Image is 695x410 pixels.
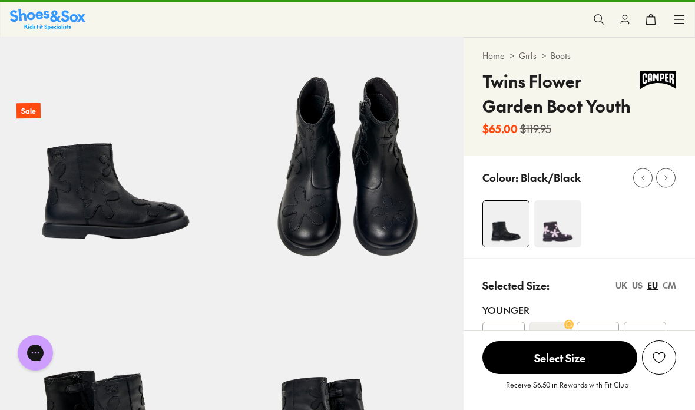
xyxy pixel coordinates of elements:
img: SNS_Logo_Responsive.svg [10,9,85,29]
img: 5-532150_1 [231,37,463,269]
img: 4-532149_1 [483,201,529,247]
a: Boots [551,49,571,62]
a: Home [482,49,505,62]
p: Black/Black [521,170,581,186]
b: $65.00 [482,121,518,137]
a: Girls [519,49,537,62]
span: Select Size [482,341,637,374]
span: 28 [498,329,508,343]
h4: Twins Flower Garden Boot Youth [482,69,641,118]
s: $119.95 [520,121,551,137]
p: Selected Size: [482,277,550,293]
img: Vendor logo [640,69,676,91]
div: Younger [482,303,676,317]
span: 31 [641,329,648,343]
div: CM [663,279,676,292]
iframe: Gorgias live chat messenger [12,331,59,375]
div: US [632,279,643,292]
p: Sale [16,103,41,119]
p: Colour: [482,170,518,186]
span: 30 [593,329,603,343]
a: Shoes & Sox [10,9,85,29]
div: > > [482,49,676,62]
button: Add to Wishlist [642,340,676,375]
img: 4-532144_1 [534,200,581,247]
div: EU [647,279,658,292]
button: Select Size [482,340,637,375]
s: 29 [545,329,555,343]
div: UK [615,279,627,292]
p: Receive $6.50 in Rewards with Fit Club [506,379,628,401]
